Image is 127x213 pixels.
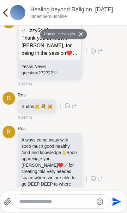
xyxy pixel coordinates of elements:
span: 5:34 PM [18,115,32,121]
span: ♥️ [58,163,63,168]
p: Kudos [21,103,52,110]
a: Ros [18,92,26,98]
textarea: Type your message [19,199,94,205]
span: R [7,128,11,136]
span: R [7,94,11,103]
a: Healing beyond Religion, [DATE] [30,6,113,13]
img: Healing beyond Religion, Sep 07 [10,5,25,20]
button: Unread messages [40,29,76,39]
p: Thank you so much, [PERSON_NAME], for being in the session❤️🤩 You always bring so much insight fr... [21,34,78,57]
span: 👌 [61,150,66,155]
span: 💐 [41,104,46,109]
span: Izzy6449 [28,27,49,34]
button: Send [109,194,123,209]
p: Always come away with sooo much good healthy food and knowledge Sooo appreciate you [PERSON_NAME]... [21,137,78,212]
span: 🥳 [47,104,52,109]
p: Yesss Never question??????♡ [21,63,78,76]
span: 5:33 PM [18,81,32,87]
button: Emoji picker [96,198,104,205]
span: 👏 [34,104,39,109]
p: 8 members, 0 online [30,14,67,20]
a: Ros [18,126,26,132]
span: 🪄 [63,163,69,168]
